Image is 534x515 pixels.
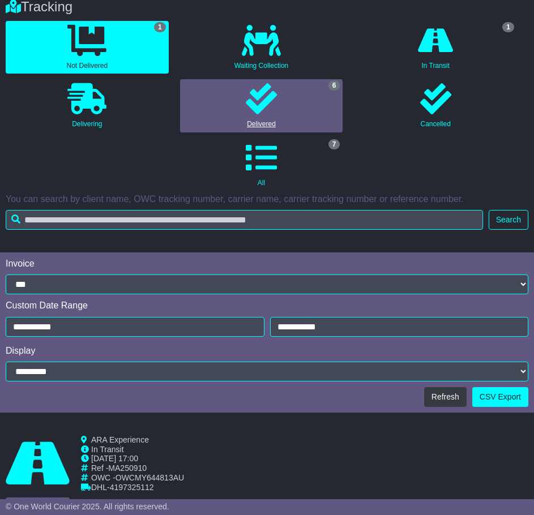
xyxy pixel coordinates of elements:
[328,80,340,91] span: 6
[110,483,154,492] span: 4197325112
[489,210,528,230] button: Search
[91,435,149,444] span: ARA Experience
[328,139,340,149] span: 7
[91,445,124,454] span: In Transit
[116,473,184,482] span: OWCMY644813AU
[354,21,517,74] a: 1 In Transit
[91,473,184,483] td: OWC -
[6,258,528,269] div: Invoice
[354,79,517,132] a: Cancelled
[6,194,528,204] p: You can search by client name, OWC tracking number, carrier name, carrier tracking number or refe...
[154,22,166,32] span: 1
[472,387,528,407] a: CSV Export
[180,21,343,74] a: Waiting Collection
[180,138,343,191] a: 7 All
[502,22,514,32] span: 1
[424,387,467,407] button: Refresh
[6,21,169,74] a: 1 Not Delivered
[91,463,184,473] td: Ref -
[91,483,184,492] td: -
[180,79,343,132] a: 6 Delivered
[6,345,528,356] div: Display
[6,502,169,511] span: © One World Courier 2025. All rights reserved.
[91,454,138,463] span: [DATE] 17:00
[6,300,528,311] div: Custom Date Range
[108,463,147,473] span: MA250910
[91,483,107,492] span: DHL
[6,79,169,132] a: Delivering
